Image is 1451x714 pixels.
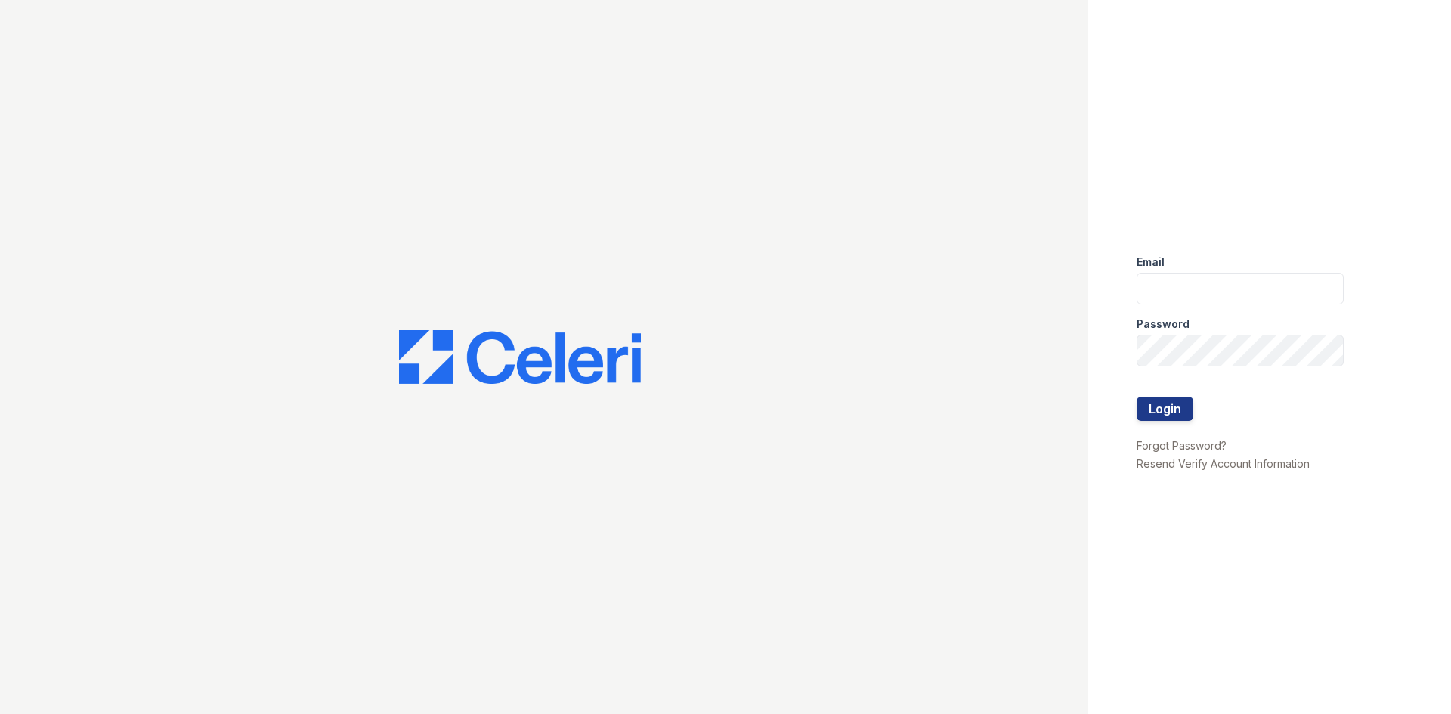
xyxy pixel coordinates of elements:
[1137,255,1165,270] label: Email
[399,330,641,385] img: CE_Logo_Blue-a8612792a0a2168367f1c8372b55b34899dd931a85d93a1a3d3e32e68fde9ad4.png
[1137,439,1227,452] a: Forgot Password?
[1137,317,1190,332] label: Password
[1137,457,1310,470] a: Resend Verify Account Information
[1137,397,1193,421] button: Login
